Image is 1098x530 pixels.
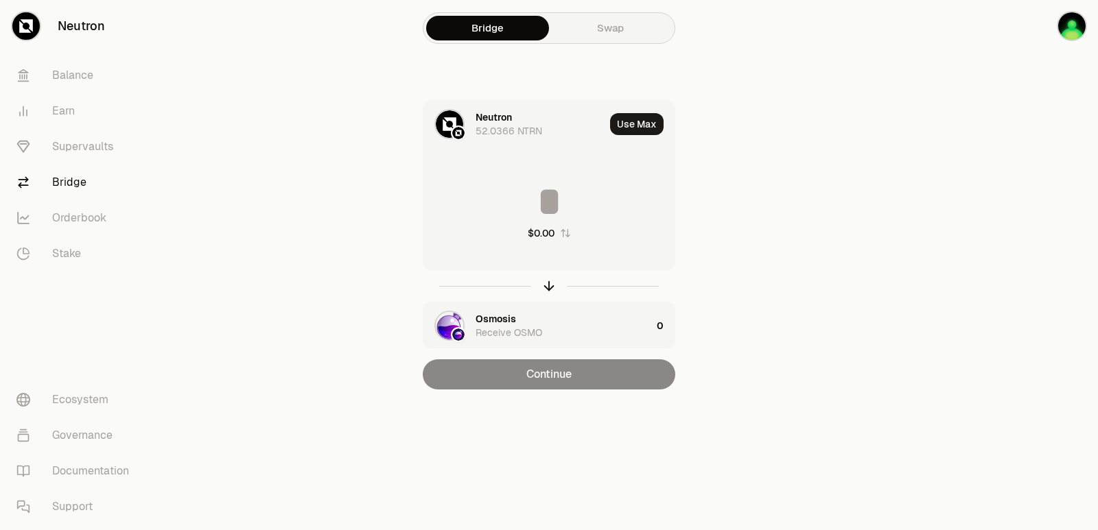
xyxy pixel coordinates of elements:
[5,489,148,525] a: Support
[476,326,542,339] div: Receive OSMO
[452,127,465,139] img: Neutron Logo
[476,124,542,138] div: 52.0366 NTRN
[436,110,463,138] img: NTRN Logo
[528,226,571,240] button: $0.00
[5,200,148,236] a: Orderbook
[423,302,651,349] div: OSMO LogoOsmosis LogoOsmosisReceive OSMO
[5,165,148,200] a: Bridge
[423,101,605,147] div: NTRN LogoNeutron LogoNeutron52.0366 NTRN
[452,328,465,341] img: Osmosis Logo
[423,302,675,349] button: OSMO LogoOsmosis LogoOsmosisReceive OSMO0
[5,236,148,272] a: Stake
[5,453,148,489] a: Documentation
[5,382,148,418] a: Ecosystem
[476,110,512,124] div: Neutron
[5,129,148,165] a: Supervaults
[5,93,148,129] a: Earn
[426,16,549,40] a: Bridge
[657,302,675,349] div: 0
[5,58,148,93] a: Balance
[5,418,148,453] a: Governance
[476,312,516,326] div: Osmosis
[528,226,554,240] div: $0.00
[610,113,664,135] button: Use Max
[549,16,672,40] a: Swap
[436,312,463,339] img: OSMO Logo
[1058,12,1086,40] img: sandy mercy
